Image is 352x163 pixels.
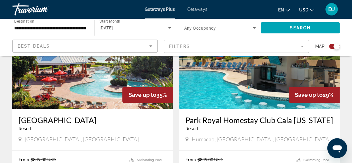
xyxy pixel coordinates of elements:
[31,157,56,162] span: $849.00 USD
[100,19,120,24] span: Start Month
[315,42,324,51] span: Map
[18,44,50,49] span: Best Deals
[185,126,198,131] span: Resort
[145,7,175,12] a: Getaways Plus
[328,6,335,12] span: DJ
[303,158,329,162] span: Swimming Pool
[289,87,340,103] div: 29%
[122,87,173,103] div: 35%
[185,115,334,124] a: Park Royal Homestay Club Cala [US_STATE]
[192,135,331,142] span: Humacao, [GEOGRAPHIC_DATA], [GEOGRAPHIC_DATA]
[129,92,156,98] span: Save up to
[185,157,196,162] span: From
[184,26,216,31] span: Any Occupancy
[12,10,173,109] img: 4215O01X.jpg
[324,3,340,16] button: User Menu
[290,25,311,30] span: Search
[19,115,167,124] a: [GEOGRAPHIC_DATA]
[100,25,113,30] span: [DATE]
[299,7,308,12] span: USD
[14,19,34,23] span: Destination
[12,1,74,17] a: Travorium
[197,157,223,162] span: $849.00 USD
[25,135,139,142] span: [GEOGRAPHIC_DATA], [GEOGRAPHIC_DATA]
[327,138,347,158] iframe: Button to launch messaging window
[278,7,284,12] span: en
[179,10,340,109] img: 8843O01X.jpg
[19,126,32,131] span: Resort
[187,7,207,12] a: Getaways
[299,5,314,14] button: Change currency
[261,22,340,33] button: Search
[18,42,152,50] mat-select: Sort by
[278,5,290,14] button: Change language
[19,157,29,162] span: From
[295,92,323,98] span: Save up to
[164,40,309,53] button: Filter
[137,158,162,162] span: Swimming Pool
